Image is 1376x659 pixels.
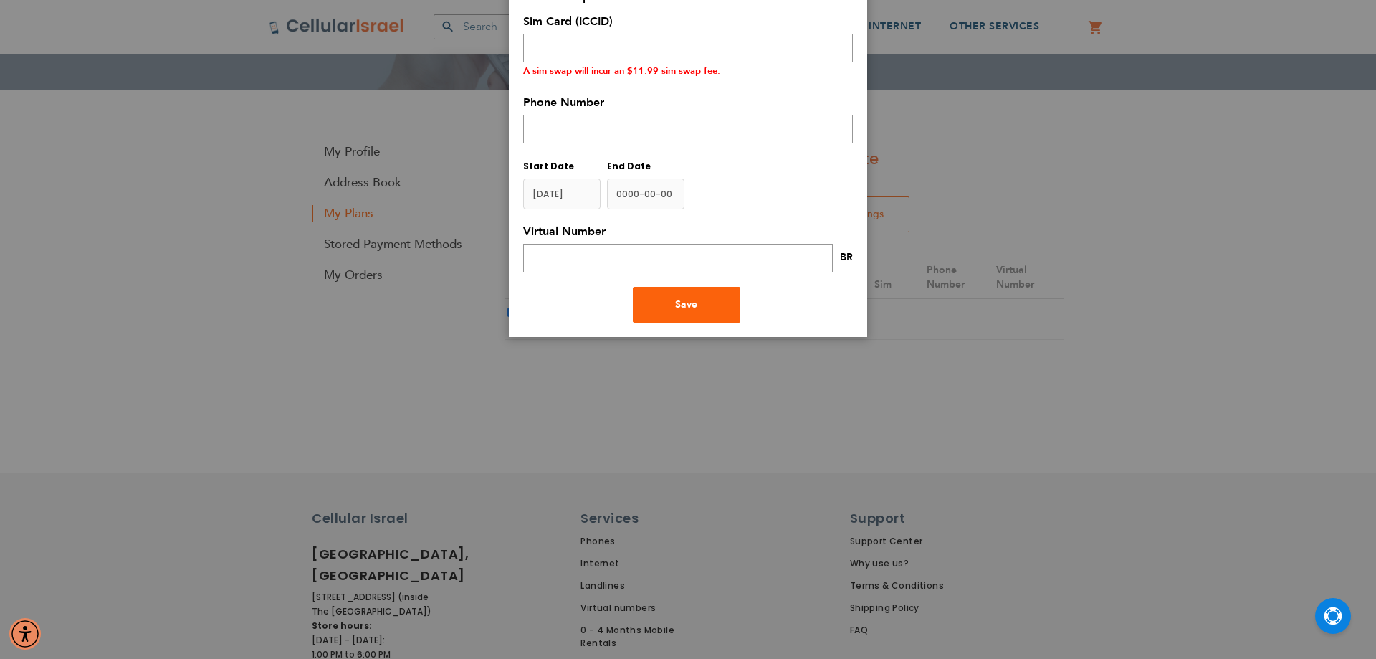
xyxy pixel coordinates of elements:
[840,250,853,264] span: BR
[607,160,651,172] span: End Date
[675,298,697,311] span: Save
[607,179,684,209] input: MM/DD/YYYY
[523,65,720,77] small: A sim swap will incur an $11.99 sim swap fee.
[633,287,740,323] button: Save
[523,14,613,29] span: Sim Card (ICCID)
[523,179,601,209] input: y-MM-dd
[523,160,574,172] span: Start Date
[9,618,41,650] div: Accessibility Menu
[523,95,604,110] span: Phone Number
[523,224,606,240] span: Virtual Number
